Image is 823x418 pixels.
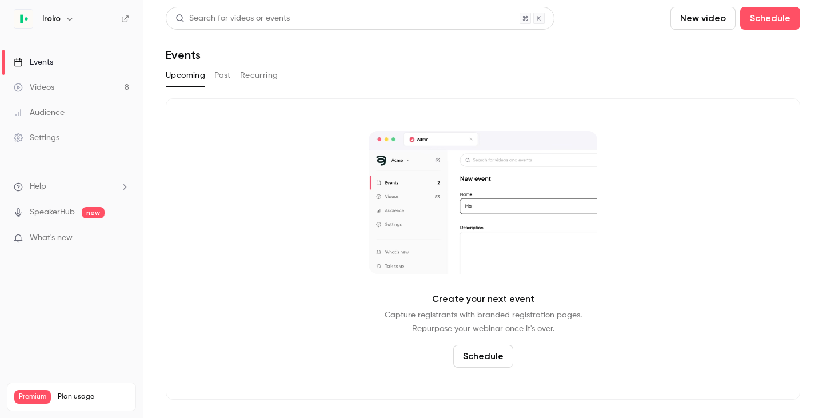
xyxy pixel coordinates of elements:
[166,48,201,62] h1: Events
[432,292,534,306] p: Create your next event
[14,390,51,404] span: Premium
[82,207,105,218] span: new
[14,107,65,118] div: Audience
[58,392,129,401] span: Plan usage
[14,181,129,193] li: help-dropdown-opener
[30,181,46,193] span: Help
[115,233,129,244] iframe: Noticeable Trigger
[740,7,800,30] button: Schedule
[14,10,33,28] img: Iroko
[385,308,582,336] p: Capture registrants with branded registration pages. Repurpose your webinar once it's over.
[214,66,231,85] button: Past
[42,13,61,25] h6: Iroko
[166,66,205,85] button: Upcoming
[30,232,73,244] span: What's new
[30,206,75,218] a: SpeakerHub
[670,7,736,30] button: New video
[14,132,59,144] div: Settings
[240,66,278,85] button: Recurring
[175,13,290,25] div: Search for videos or events
[453,345,513,368] button: Schedule
[14,57,53,68] div: Events
[14,82,54,93] div: Videos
